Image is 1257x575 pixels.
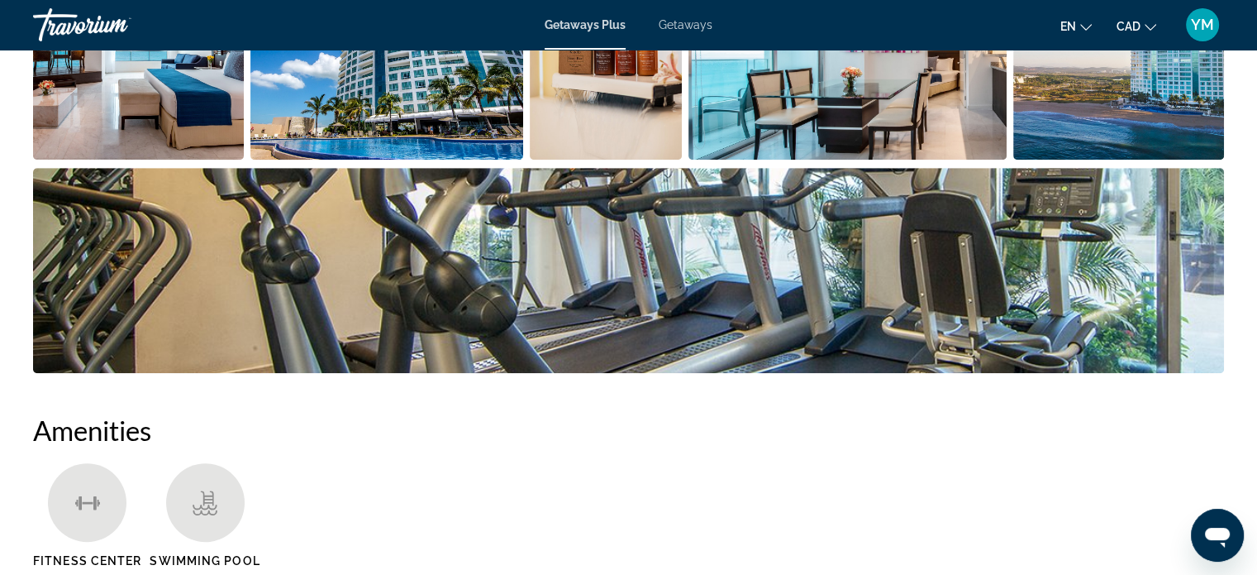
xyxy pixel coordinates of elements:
a: Travorium [33,3,198,46]
a: Getaways Plus [545,18,626,31]
span: YM [1191,17,1214,33]
button: Change currency [1117,14,1156,38]
span: Swimming Pool [150,554,259,568]
iframe: Кнопка запуска окна обмена сообщениями [1191,509,1244,562]
h2: Amenities [33,414,1224,447]
button: Change language [1060,14,1092,38]
span: CAD [1117,20,1140,33]
button: User Menu [1181,7,1224,42]
span: Fitness Center [33,554,141,568]
a: Getaways [659,18,712,31]
button: Open full-screen image slider [33,167,1224,374]
span: en [1060,20,1076,33]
